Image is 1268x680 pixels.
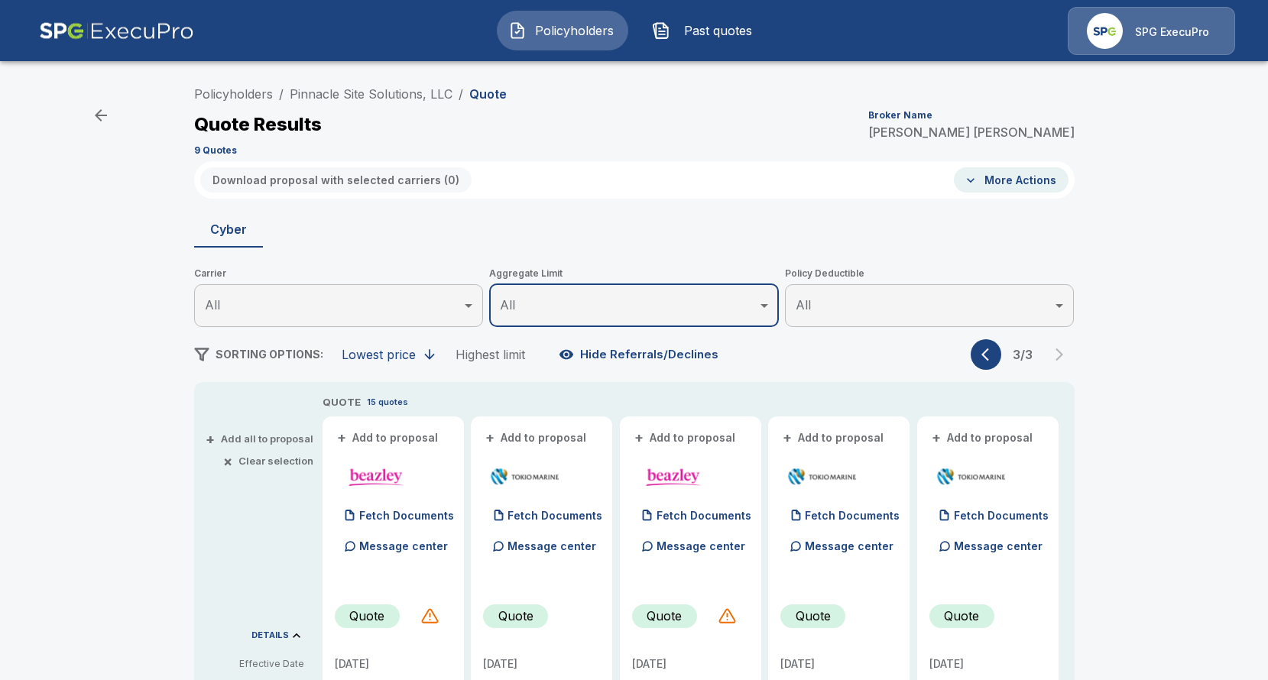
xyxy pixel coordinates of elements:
p: QUOTE [323,395,361,410]
p: Message center [359,538,448,554]
button: +Add to proposal [929,429,1036,446]
p: Quote [796,607,831,625]
p: Fetch Documents [657,510,751,521]
p: [DATE] [335,659,452,669]
button: Past quotes IconPast quotes [640,11,772,50]
img: beazleycyber [341,465,412,488]
p: Quote [469,88,507,100]
span: + [932,432,941,443]
p: Fetch Documents [954,510,1049,521]
img: Policyholders Icon [508,21,527,40]
img: AA Logo [39,7,194,55]
p: [DATE] [483,659,600,669]
span: Aggregate Limit [489,266,779,281]
span: + [485,432,495,443]
button: Cyber [194,211,263,248]
p: [PERSON_NAME] [PERSON_NAME] [868,126,1075,138]
a: Policyholders [194,86,273,102]
p: Fetch Documents [508,510,602,521]
span: + [206,434,215,444]
span: Past quotes [676,21,760,40]
p: Message center [657,538,745,554]
a: Agency IconSPG ExecuPro [1068,7,1235,55]
span: + [783,432,792,443]
button: Hide Referrals/Declines [556,340,725,369]
p: Quote [944,607,979,625]
p: Message center [954,538,1043,554]
button: More Actions [954,167,1069,193]
p: Effective Date [206,657,304,671]
li: / [279,85,284,103]
span: Policy Deductible [785,266,1075,281]
li: / [459,85,463,103]
p: 3 / 3 [1007,348,1038,361]
img: Agency Icon [1087,13,1123,49]
p: Broker Name [868,111,932,120]
p: Quote [349,607,384,625]
span: Policyholders [533,21,617,40]
span: All [205,297,220,312]
img: tmhcccyber [786,465,858,488]
button: Download proposal with selected carriers (0) [200,167,472,193]
button: +Add all to proposal [209,434,313,444]
span: × [223,456,232,466]
p: Fetch Documents [805,510,900,521]
p: Fetch Documents [359,510,454,521]
button: +Add to proposal [780,429,887,446]
p: SPG ExecuPro [1135,24,1209,40]
p: [DATE] [632,659,749,669]
div: Lowest price [342,347,416,362]
img: beazleycyber [638,465,709,488]
img: tmhcccyber [489,465,560,488]
span: Carrier [194,266,484,281]
button: +Add to proposal [335,429,442,446]
p: Quote [647,607,682,625]
p: DETAILS [251,631,289,640]
a: Pinnacle Site Solutions, LLC [290,86,452,102]
p: [DATE] [780,659,897,669]
span: All [796,297,811,312]
button: Policyholders IconPolicyholders [497,11,628,50]
p: Message center [805,538,893,554]
p: Quote Results [194,115,322,134]
p: 15 quotes [367,396,408,409]
p: 9 Quotes [194,146,237,155]
button: +Add to proposal [632,429,739,446]
button: ×Clear selection [226,456,313,466]
span: + [634,432,644,443]
img: tmhcccyber [936,465,1007,488]
img: Past quotes Icon [652,21,670,40]
span: All [500,297,515,312]
button: +Add to proposal [483,429,590,446]
span: + [337,432,346,443]
div: Highest limit [456,347,525,362]
p: Message center [508,538,596,554]
span: SORTING OPTIONS: [216,348,323,361]
p: Quote [498,607,533,625]
nav: breadcrumb [194,85,507,103]
p: [DATE] [929,659,1046,669]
